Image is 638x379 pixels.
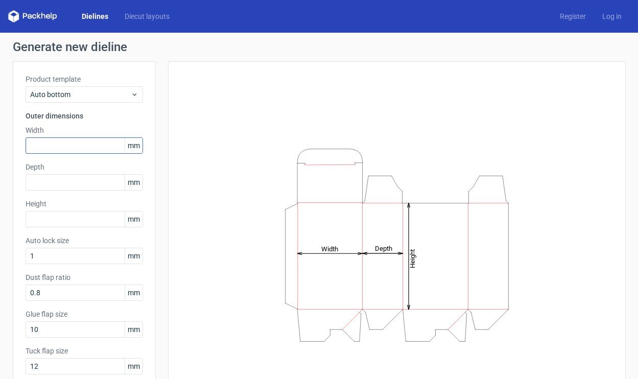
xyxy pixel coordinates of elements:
label: Width [26,125,143,135]
span: mm [125,285,143,300]
a: Register [552,11,594,21]
a: Dielines [74,11,116,21]
label: Glue flap size [26,309,143,319]
span: mm [125,211,143,227]
label: Tuck flap size [26,346,143,356]
label: Auto lock size [26,235,143,246]
label: Height [26,199,143,209]
span: mm [125,359,143,374]
span: Auto bottom [30,89,131,100]
span: mm [125,248,143,264]
span: mm [125,138,143,153]
label: Product template [26,74,143,84]
label: Dust flap ratio [26,272,143,282]
tspan: Height [408,249,416,268]
span: mm [125,322,143,337]
tspan: Width [321,245,338,252]
span: mm [125,175,143,190]
label: Depth [26,162,143,172]
a: Diecut layouts [116,11,178,21]
h1: Generate new dieline [13,41,626,53]
h3: Outer dimensions [26,111,143,121]
tspan: Depth [374,245,392,252]
a: Log in [594,11,630,21]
